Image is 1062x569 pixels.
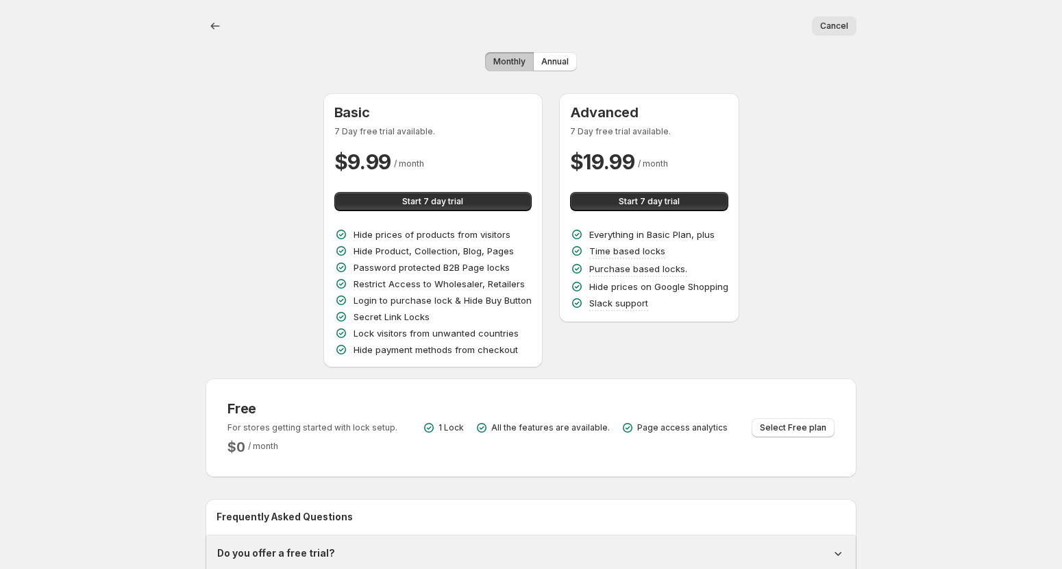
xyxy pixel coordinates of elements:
h2: $ 0 [227,439,245,455]
p: Lock visitors from unwanted countries [354,326,519,340]
p: Hide Product, Collection, Blog, Pages [354,244,514,258]
button: Start 7 day trial [334,192,532,211]
h2: Frequently Asked Questions [217,510,845,524]
p: For stores getting started with lock setup. [227,422,397,433]
button: Start 7 day trial [570,192,728,211]
p: All the features are available. [491,422,610,433]
p: 1 Lock [439,422,464,433]
p: Hide prices of products from visitors [354,228,510,241]
span: Select Free plan [760,422,826,433]
p: Purchase based locks. [589,262,687,276]
p: Password protected B2B Page locks [354,261,510,274]
span: Annual [541,56,569,67]
h3: Free [227,400,397,417]
span: / month [394,158,424,169]
span: Start 7 day trial [619,196,680,207]
span: Monthly [493,56,526,67]
span: / month [248,441,278,451]
p: Restrict Access to Wholesaler, Retailers [354,277,525,291]
p: Everything in Basic Plan, plus [589,228,715,241]
button: Select Free plan [752,418,835,437]
p: Login to purchase lock & Hide Buy Button [354,293,532,307]
p: Page access analytics [637,422,728,433]
button: Cancel [812,16,856,36]
h3: Advanced [570,104,728,121]
span: Cancel [820,21,848,32]
h3: Basic [334,104,532,121]
button: Monthly [485,52,534,71]
p: Time based locks [589,244,665,258]
h2: $ 9.99 [334,148,392,175]
p: 7 Day free trial available. [570,126,728,137]
span: Start 7 day trial [402,196,463,207]
h1: Do you offer a free trial? [217,546,335,560]
span: / month [638,158,668,169]
h2: $ 19.99 [570,148,635,175]
p: Slack support [589,296,648,310]
p: Hide prices on Google Shopping [589,280,728,293]
p: 7 Day free trial available. [334,126,532,137]
p: Hide payment methods from checkout [354,343,518,356]
button: Back [206,16,225,36]
p: Secret Link Locks [354,310,430,324]
button: Annual [533,52,577,71]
